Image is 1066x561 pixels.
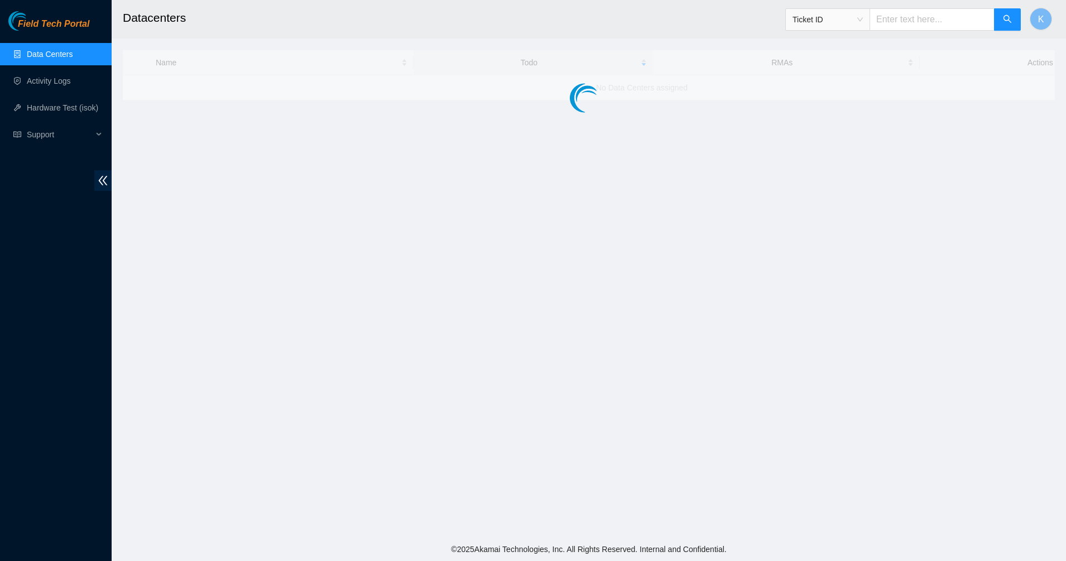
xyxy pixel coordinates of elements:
img: Akamai Technologies [8,11,56,31]
span: Field Tech Portal [18,19,89,30]
button: K [1030,8,1052,30]
span: search [1003,15,1012,25]
input: Enter text here... [870,8,995,31]
a: Akamai TechnologiesField Tech Portal [8,20,89,35]
span: Support [27,123,93,146]
a: Data Centers [27,50,73,59]
span: double-left [94,170,112,191]
span: K [1038,12,1044,26]
a: Hardware Test (isok) [27,103,98,112]
span: read [13,131,21,138]
a: Activity Logs [27,76,71,85]
footer: © 2025 Akamai Technologies, Inc. All Rights Reserved. Internal and Confidential. [112,538,1066,561]
button: search [994,8,1021,31]
span: Ticket ID [793,11,863,28]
